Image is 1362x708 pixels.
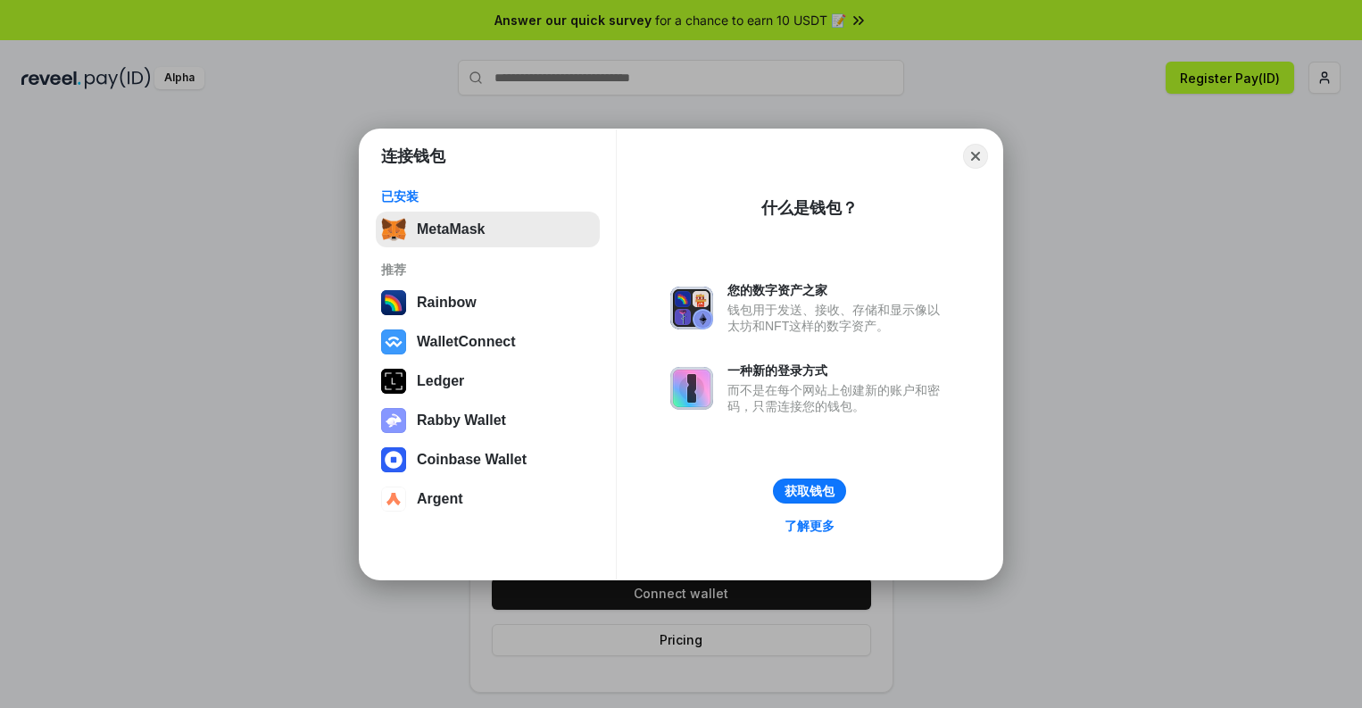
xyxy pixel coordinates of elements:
button: 获取钱包 [773,479,846,504]
button: MetaMask [376,212,600,247]
button: Rabby Wallet [376,403,600,438]
a: 了解更多 [774,514,845,537]
button: Rainbow [376,285,600,321]
img: svg+xml,%3Csvg%20fill%3D%22none%22%20height%3D%2233%22%20viewBox%3D%220%200%2035%2033%22%20width%... [381,217,406,242]
div: MetaMask [417,221,485,237]
div: 您的数字资产之家 [727,282,949,298]
div: 而不是在每个网站上创建新的账户和密码，只需连接您的钱包。 [727,382,949,414]
img: svg+xml,%3Csvg%20width%3D%2228%22%20height%3D%2228%22%20viewBox%3D%220%200%2028%2028%22%20fill%3D... [381,487,406,512]
div: 了解更多 [785,518,835,534]
img: svg+xml,%3Csvg%20width%3D%22120%22%20height%3D%22120%22%20viewBox%3D%220%200%20120%20120%22%20fil... [381,290,406,315]
img: svg+xml,%3Csvg%20xmlns%3D%22http%3A%2F%2Fwww.w3.org%2F2000%2Fsvg%22%20fill%3D%22none%22%20viewBox... [381,408,406,433]
button: Coinbase Wallet [376,442,600,478]
img: svg+xml,%3Csvg%20xmlns%3D%22http%3A%2F%2Fwww.w3.org%2F2000%2Fsvg%22%20width%3D%2228%22%20height%3... [381,369,406,394]
div: 推荐 [381,262,594,278]
div: Coinbase Wallet [417,452,527,468]
div: Rainbow [417,295,477,311]
div: 一种新的登录方式 [727,362,949,379]
div: 什么是钱包？ [761,197,858,219]
div: 获取钱包 [785,483,835,499]
div: Rabby Wallet [417,412,506,429]
div: Ledger [417,373,464,389]
img: svg+xml,%3Csvg%20width%3D%2228%22%20height%3D%2228%22%20viewBox%3D%220%200%2028%2028%22%20fill%3D... [381,447,406,472]
button: WalletConnect [376,324,600,360]
img: svg+xml,%3Csvg%20xmlns%3D%22http%3A%2F%2Fwww.w3.org%2F2000%2Fsvg%22%20fill%3D%22none%22%20viewBox... [670,367,713,410]
div: 钱包用于发送、接收、存储和显示像以太坊和NFT这样的数字资产。 [727,302,949,334]
img: svg+xml,%3Csvg%20width%3D%2228%22%20height%3D%2228%22%20viewBox%3D%220%200%2028%2028%22%20fill%3D... [381,329,406,354]
button: Close [963,144,988,169]
button: Ledger [376,363,600,399]
button: Argent [376,481,600,517]
div: WalletConnect [417,334,516,350]
img: svg+xml,%3Csvg%20xmlns%3D%22http%3A%2F%2Fwww.w3.org%2F2000%2Fsvg%22%20fill%3D%22none%22%20viewBox... [670,287,713,329]
h1: 连接钱包 [381,146,445,167]
div: Argent [417,491,463,507]
div: 已安装 [381,188,594,204]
